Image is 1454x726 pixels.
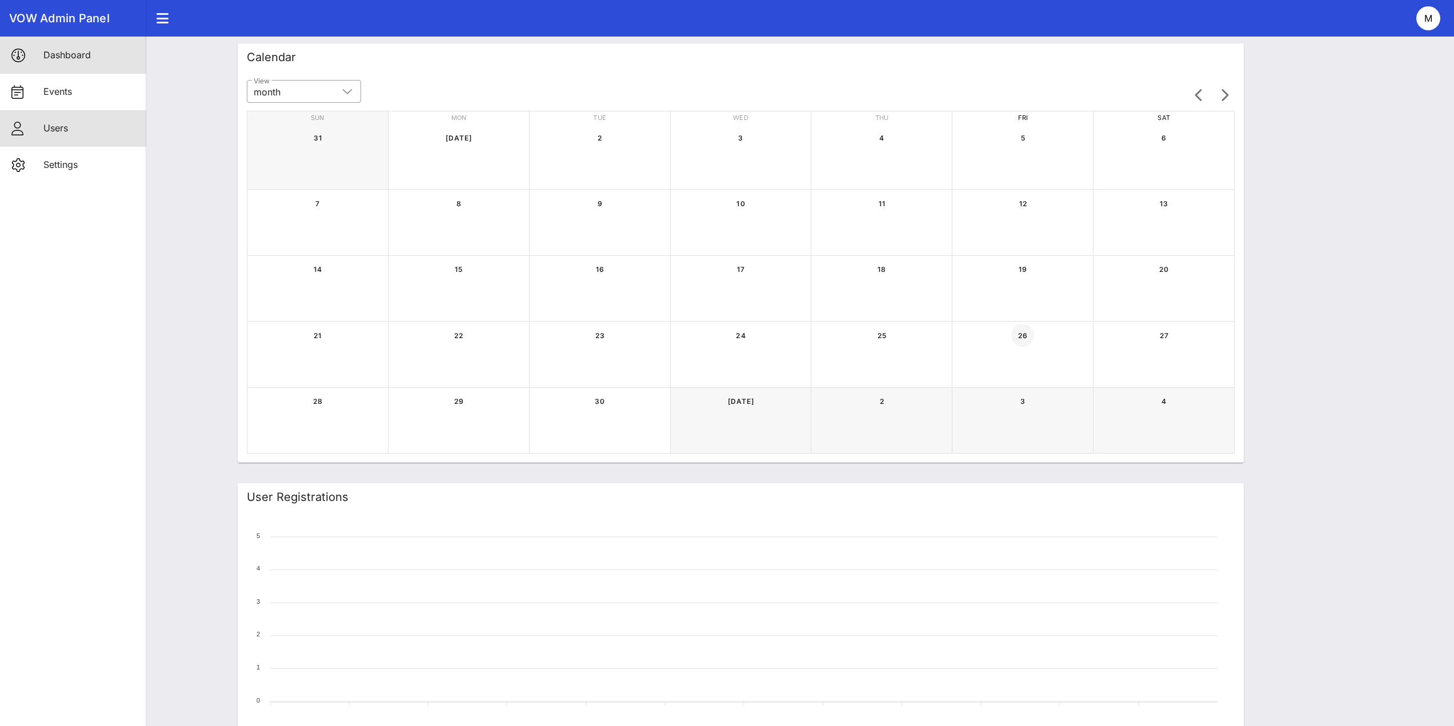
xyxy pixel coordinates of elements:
span: 16 [588,265,611,274]
span: 10 [730,199,752,208]
button: 11 [870,192,893,215]
button: 20 [1152,258,1175,281]
button: 30 [588,390,611,413]
button: 2 [870,390,893,413]
button: 28 [306,390,329,413]
span: 4 [1152,397,1175,406]
button: 19 [1011,258,1034,281]
span: 20 [1152,265,1175,274]
button: 7 [306,192,329,215]
span: 2 [870,397,893,406]
span: 22 [447,331,470,340]
button: 22 [447,324,470,347]
span: 5 [1011,134,1034,142]
span: 3 [730,134,752,142]
button: 3 [730,126,752,149]
button: 24 [730,324,752,347]
span: 23 [588,331,611,340]
span: 31 [306,134,329,142]
span: 26 [1011,331,1034,340]
span: 27 [1152,331,1175,340]
span: 11 [870,199,893,208]
div: Mon [388,111,530,124]
span: 15 [447,265,470,274]
tspan: 5 [257,532,260,539]
button: 14 [306,258,329,281]
span: 12 [1011,199,1034,208]
button: 23 [588,324,611,347]
button: 29 [447,390,470,413]
button: 17 [730,258,752,281]
button: 25 [870,324,893,347]
button: 6 [1152,126,1175,149]
tspan: 3 [257,598,260,605]
div: Users [43,123,137,134]
span: 19 [1011,265,1034,274]
button: 27 [1152,324,1175,347]
span: [DATE] [445,134,472,142]
div: M [1416,6,1440,30]
span: 29 [447,397,470,406]
div: Settings [43,159,137,170]
span: [DATE] [727,397,755,406]
span: 4 [870,134,893,142]
div: Sun [247,111,388,124]
div: Events [43,86,137,97]
div: Calendar [247,49,296,66]
span: 28 [306,397,329,406]
span: 17 [730,265,752,274]
tspan: 2 [257,631,260,637]
button: 21 [306,324,329,347]
button: 12 [1011,192,1034,215]
span: 8 [447,199,470,208]
span: 14 [306,265,329,274]
span: 3 [1011,397,1034,406]
div: Fri [952,111,1093,124]
span: 21 [306,331,329,340]
button: 10 [730,192,752,215]
span: 30 [588,397,611,406]
div: Sat [1093,111,1235,124]
button: 4 [870,126,893,149]
div: Wed [671,111,812,124]
button: 13 [1152,192,1175,215]
button: 31 [306,126,329,149]
tspan: 0 [257,697,260,704]
div: Thu [811,111,952,124]
span: 9 [588,199,611,208]
span: 7 [306,199,329,208]
div: Viewmonth [247,80,361,103]
button: 4 [1152,390,1175,413]
button: 18 [870,258,893,281]
span: 25 [870,331,893,340]
label: View [254,77,270,85]
span: 13 [1152,199,1175,208]
span: 24 [730,331,752,340]
button: 9 [588,192,611,215]
tspan: 4 [257,565,260,572]
button: 3 [1011,390,1034,413]
div: Tue [530,111,671,124]
span: 2 [588,134,611,142]
button: [DATE] [447,126,470,149]
div: month [254,87,281,97]
button: 2 [588,126,611,149]
button: 8 [447,192,470,215]
div: Dashboard [43,50,137,61]
button: 26 [1011,324,1034,347]
span: 6 [1152,134,1175,142]
span: 18 [870,265,893,274]
button: 16 [588,258,611,281]
div: VOW Admin Panel [9,11,137,25]
button: 5 [1011,126,1034,149]
button: [DATE] [730,390,752,413]
button: 15 [447,258,470,281]
div: User Registrations [247,488,349,506]
tspan: 1 [257,664,260,671]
